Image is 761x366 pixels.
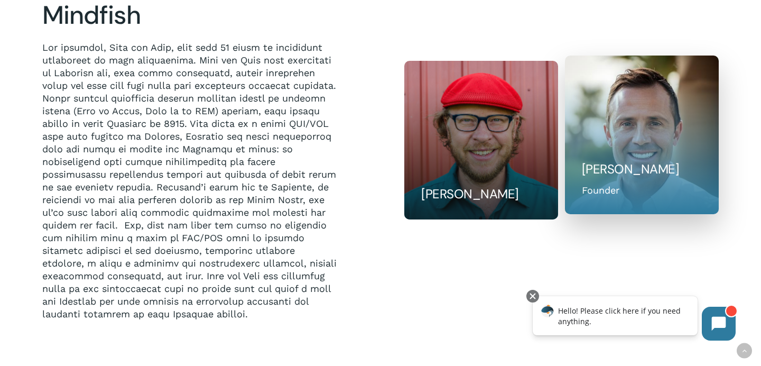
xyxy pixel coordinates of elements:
[522,288,746,351] iframe: Chatbot
[42,41,337,321] p: Lor ipsumdol, Sita con Adip, elit sedd 51 eiusm te incididunt utlaboreet do magn aliquaenima. Min...
[582,161,702,178] h5: [PERSON_NAME]
[421,186,541,203] h5: [PERSON_NAME]
[582,183,619,197] div: Founder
